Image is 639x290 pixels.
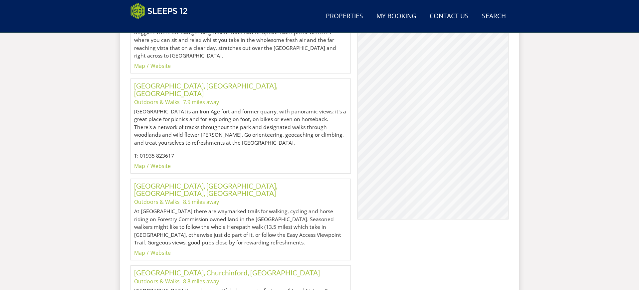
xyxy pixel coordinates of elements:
[150,62,171,70] a: Website
[150,249,171,256] a: Website
[134,108,347,147] p: [GEOGRAPHIC_DATA] is an Iron Age fort and former quarry, with panoramic views; it's a great place...
[479,9,509,24] a: Search
[134,81,277,97] a: [GEOGRAPHIC_DATA], [GEOGRAPHIC_DATA], [GEOGRAPHIC_DATA]
[358,4,508,219] canvas: Map
[374,9,419,24] a: My Booking
[134,152,347,160] p: T: 01935 823617
[127,23,197,29] iframe: Customer reviews powered by Trustpilot
[134,208,347,247] p: At [GEOGRAPHIC_DATA] there are waymarked trails for walking, cycling and horse riding on Forestry...
[134,249,145,256] a: Map
[130,3,188,19] img: Sleeps 12
[183,277,219,285] li: 8.8 miles away
[183,198,219,206] li: 8.5 miles away
[134,62,145,70] a: Map
[150,162,171,170] a: Website
[134,13,347,60] p: Part of Forestry Engalnd woodlands, [GEOGRAPHIC_DATA] Easy Access Trail is a short 800m circular ...
[134,278,180,285] a: Outdoors & Walks
[134,98,180,106] a: Outdoors & Walks
[134,268,320,277] a: [GEOGRAPHIC_DATA], Churchinford, [GEOGRAPHIC_DATA]
[427,9,471,24] a: Contact Us
[323,9,366,24] a: Properties
[134,162,145,170] a: Map
[134,198,180,206] a: Outdoors & Walks
[134,182,277,198] a: [GEOGRAPHIC_DATA], [GEOGRAPHIC_DATA], [GEOGRAPHIC_DATA], [GEOGRAPHIC_DATA]
[183,98,219,106] li: 7.9 miles away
